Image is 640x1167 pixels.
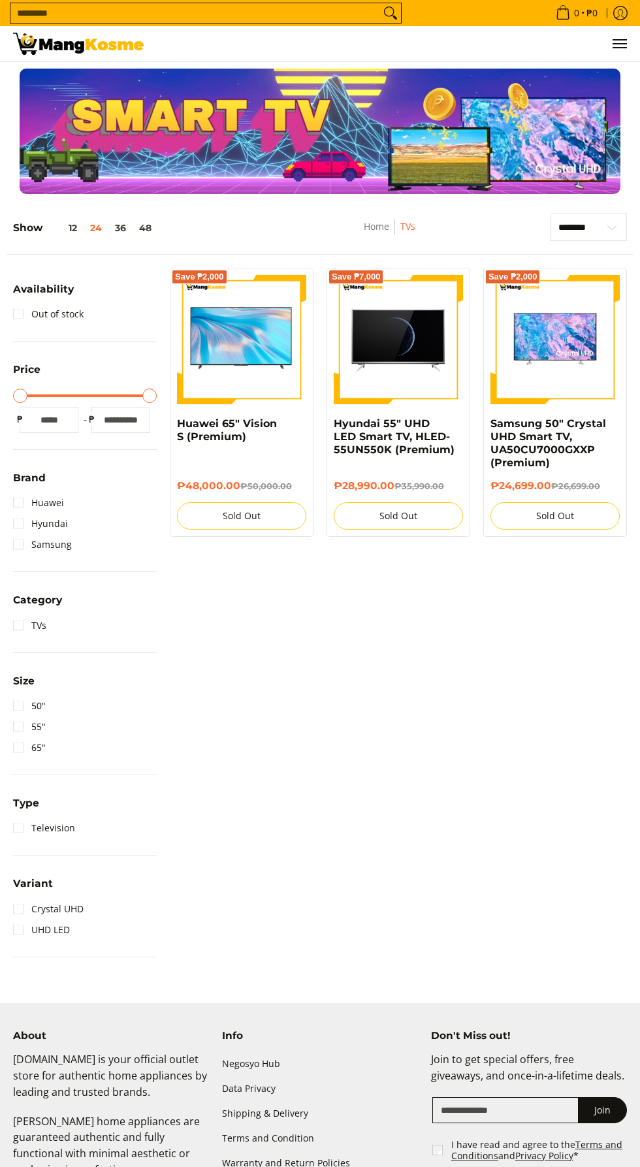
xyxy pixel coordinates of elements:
[13,716,46,737] a: 55"
[13,473,46,483] span: Brand
[13,284,74,304] summary: Open
[13,676,35,686] span: Size
[13,364,40,374] span: Price
[13,878,53,898] summary: Open
[13,737,46,758] a: 65"
[611,26,627,61] button: Menu
[13,919,70,940] a: UHD LED
[222,1029,418,1042] h4: Info
[334,502,463,530] button: Sold Out
[13,798,39,808] span: Type
[552,6,601,20] span: •
[13,513,68,534] a: Hyundai
[400,220,415,232] a: TVs
[334,275,463,404] img: hyundai-ultra-hd-smart-tv-65-inch-full-view-mang-kosme
[490,275,620,404] img: Samsung 50" Crystal UHD Smart TV, UA50CU7000GXXP (Premium)
[490,479,620,492] h6: ₱24,699.00
[13,899,84,919] a: Crystal UHD
[177,479,306,492] h6: ₱48,000.00
[13,473,46,492] summary: Open
[240,481,292,491] del: ₱50,000.00
[133,223,158,233] button: 48
[488,273,537,281] span: Save ₱2,000
[84,223,108,233] button: 24
[13,1051,209,1113] p: [DOMAIN_NAME] is your official outlet store for authentic home appliances by leading and trusted ...
[515,1149,573,1162] a: Privacy Policy
[108,223,133,233] button: 36
[13,492,64,513] a: Huawei
[394,481,444,491] del: ₱35,990.00
[13,695,46,716] a: 50"
[364,220,389,232] a: Home
[222,1127,418,1151] a: Terms and Condition
[13,595,62,615] summary: Open
[13,878,53,888] span: Variant
[13,413,26,426] span: ₱
[222,1051,418,1076] a: Negosyo Hub
[380,3,401,23] button: Search
[177,417,277,443] a: Huawei 65" Vision S (Premium)
[157,26,627,61] nav: Main Menu
[451,1139,628,1162] label: I have read and agree to the and *
[13,798,39,818] summary: Open
[42,223,84,233] button: 12
[13,818,75,839] a: Television
[572,8,581,18] span: 0
[13,1029,209,1042] h4: About
[490,502,620,530] button: Sold Out
[310,219,470,248] nav: Breadcrumbs
[13,221,158,234] h5: Show
[157,26,627,61] ul: Customer Navigation
[451,1138,622,1162] a: Terms and Conditions
[175,273,224,281] span: Save ₱2,000
[13,33,144,55] img: TVs - Premium Television Brands l Mang Kosme
[222,1076,418,1101] a: Data Privacy
[177,502,306,530] button: Sold Out
[490,417,606,469] a: Samsung 50" Crystal UHD Smart TV, UA50CU7000GXXP (Premium)
[332,273,381,281] span: Save ₱7,000
[334,417,455,456] a: Hyundai 55" UHD LED Smart TV, HLED-55UN550K (Premium)
[578,1097,627,1123] button: Join
[334,479,463,492] h6: ₱28,990.00
[222,1101,418,1126] a: Shipping & Delivery
[177,280,306,398] img: huawei-s-65-inch-4k-lcd-display-tv-full-view-mang-kosme
[13,304,84,325] a: Out of stock
[85,413,98,426] span: ₱
[13,364,40,384] summary: Open
[13,534,72,555] a: Samsung
[584,8,600,18] span: ₱0
[13,595,62,605] span: Category
[13,615,46,636] a: TVs
[551,481,600,491] del: ₱26,699.00
[13,284,74,294] span: Availability
[13,676,35,695] summary: Open
[431,1051,627,1097] p: Join to get special offers, free giveaways, and once-in-a-lifetime deals.
[431,1029,627,1042] h4: Don't Miss out!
